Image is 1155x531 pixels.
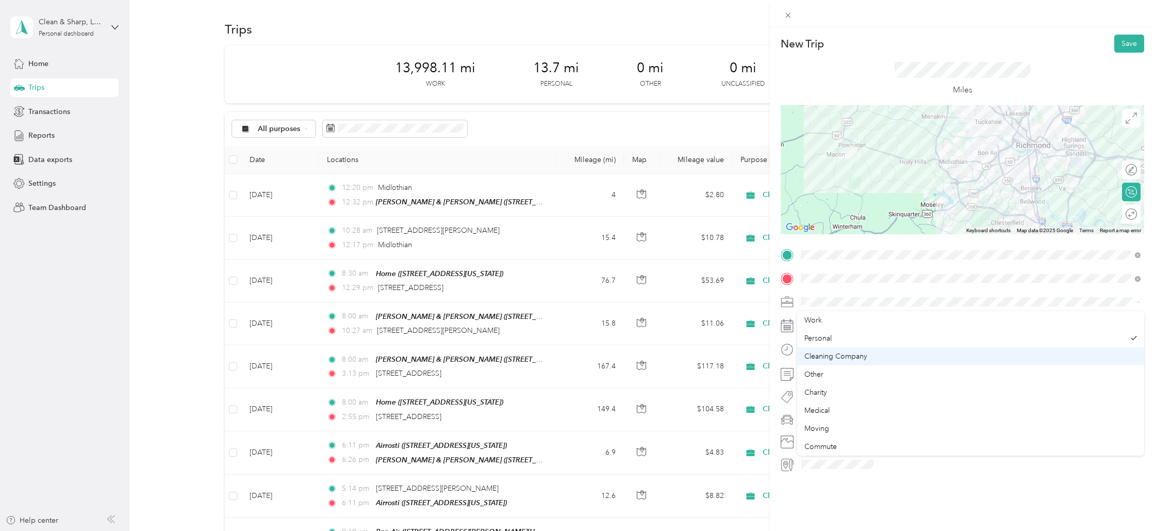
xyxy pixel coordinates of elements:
img: Google [783,221,817,234]
span: Other [804,370,823,379]
span: Moving [804,424,829,433]
span: Work [804,316,822,325]
iframe: Everlance-gr Chat Button Frame [1097,473,1155,531]
a: Open this area in Google Maps (opens a new window) [783,221,817,234]
span: Cleaning Company [804,352,867,361]
button: Save [1114,35,1144,53]
span: Charity [804,388,827,397]
span: Personal [804,334,832,343]
p: Miles [953,84,972,96]
a: Report a map error [1100,228,1141,233]
span: Medical [804,406,830,415]
button: Keyboard shortcuts [966,227,1011,234]
span: Commute [804,442,837,451]
span: Map data ©2025 Google [1017,228,1073,233]
a: Terms (opens in new tab) [1079,228,1094,233]
p: New Trip [781,37,824,51]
